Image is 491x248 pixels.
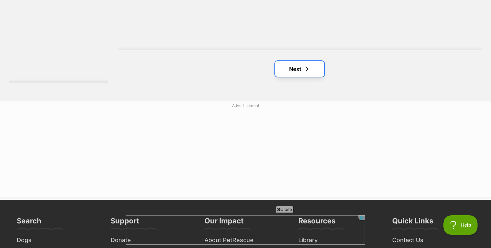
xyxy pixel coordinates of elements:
[276,206,293,213] span: Close
[392,216,433,229] h3: Quick Links
[275,61,324,77] a: Next page
[86,111,405,193] iframe: Advertisement
[108,235,195,245] a: Donate
[443,215,478,235] iframe: Help Scout Beacon - Open
[126,215,365,245] iframe: Advertisement
[17,216,41,229] h3: Search
[390,235,477,245] a: Contact Us
[117,61,482,77] nav: Pagination
[111,216,139,229] h3: Support
[14,235,101,245] a: Dogs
